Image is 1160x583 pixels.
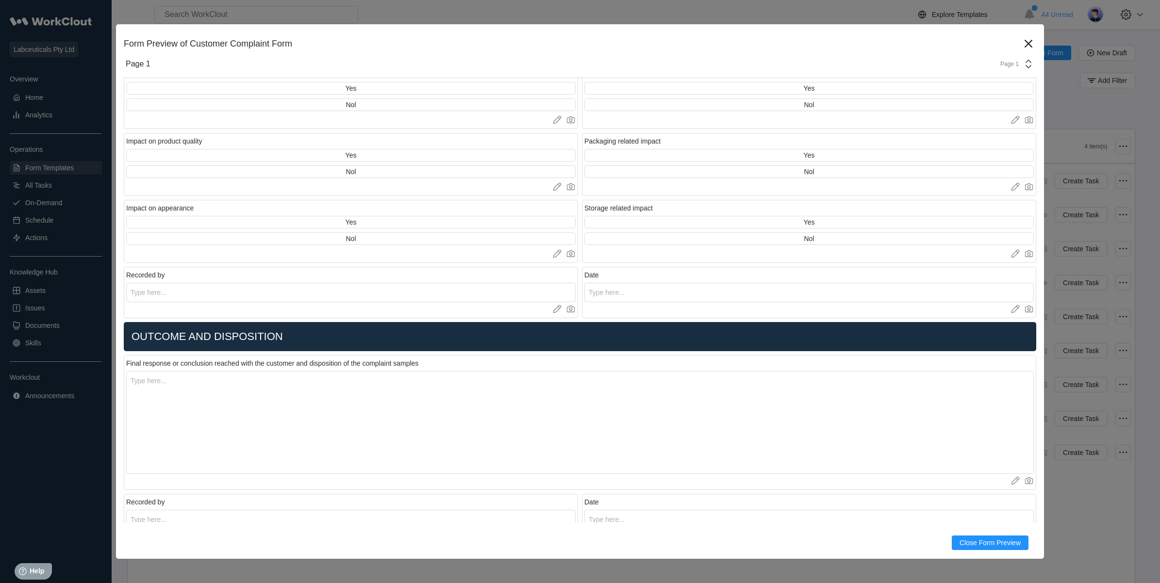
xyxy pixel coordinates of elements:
div: Storage related impact [584,204,653,212]
div: Date [584,271,599,279]
div: Yes [804,218,815,226]
div: Impact on product quality [126,137,202,145]
div: Nol [346,101,356,109]
div: Yes [346,151,357,159]
div: Date [584,498,599,506]
div: Yes [346,84,357,92]
h2: OUTCOME AND DISPOSITION [128,330,1032,343]
input: Type here... [126,283,576,302]
div: Impact on appearance [126,204,194,212]
div: Nol [804,235,814,243]
div: Nol [346,235,356,243]
input: Type here... [584,510,1034,529]
div: Page 1 [994,61,1019,67]
div: Yes [346,218,357,226]
div: Yes [804,84,815,92]
div: Recorded by [126,271,165,279]
div: Nol [804,101,814,109]
div: Page 1 [126,60,150,68]
span: Close Form Preview [960,539,1021,546]
button: Close Form Preview [952,535,1028,550]
div: Recorded by [126,498,165,506]
div: Form Preview of Customer Complaint Form [124,39,1021,49]
div: Yes [804,151,815,159]
div: Final response or conclusion reached with the customer and disposition of the complaint samples [126,359,418,367]
div: Packaging related impact [584,137,661,145]
div: Nol [346,168,356,176]
div: Nol [804,168,814,176]
input: Type here... [126,510,576,529]
input: Type here... [584,283,1034,302]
